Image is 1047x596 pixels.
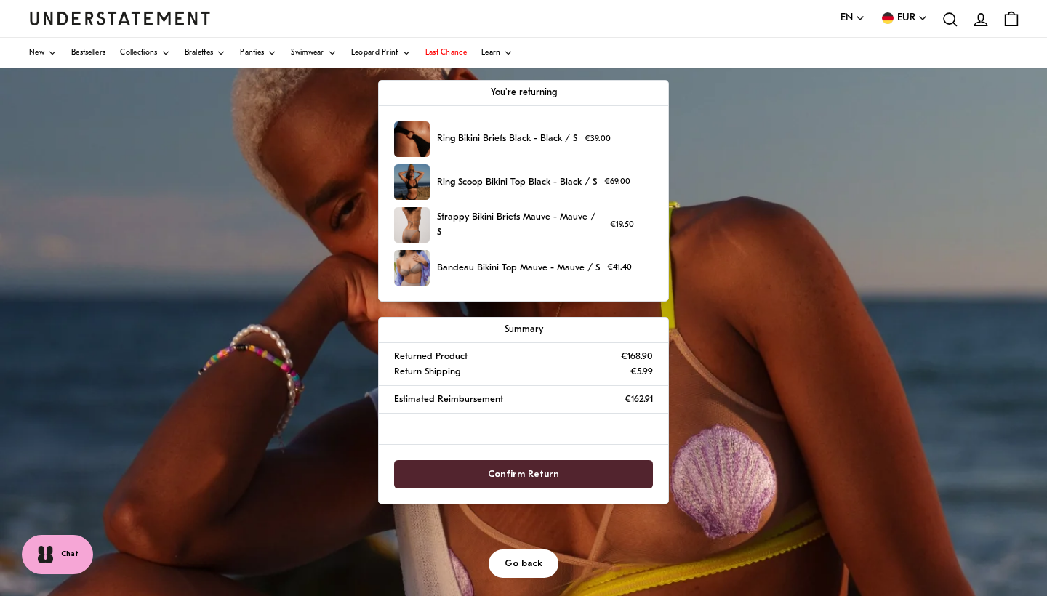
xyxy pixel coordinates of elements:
p: €5.99 [630,364,653,379]
a: Swimwear [291,38,336,68]
span: Go back [505,550,542,577]
span: Swimwear [291,49,324,57]
p: Returned Product [394,349,468,364]
img: MEHS-BRF-102-M-mauve.jpg [394,207,430,243]
span: Panties [240,49,264,57]
span: Confirm Return [488,461,559,488]
a: Learn [481,38,513,68]
p: Ring Scoop Bikini Top Black - Black / S [437,174,597,190]
img: 247_dcdade55-f5af-44d5-964d-240bfefb611d.jpg [394,121,430,157]
a: Bestsellers [71,38,105,68]
a: Collections [120,38,169,68]
p: €39.00 [585,132,611,146]
span: Last Chance [425,49,467,57]
span: Chat [61,549,79,560]
p: Bandeau Bikini Top Mauve - Mauve / S [437,260,600,275]
button: Confirm Return [394,460,653,488]
p: Ring Bikini Briefs Black - Black / S [437,131,577,146]
a: Bralettes [185,38,226,68]
a: Last Chance [425,38,467,68]
a: Leopard Print [351,38,411,68]
span: EUR [897,10,915,26]
button: EUR [880,10,928,26]
a: Panties [240,38,276,68]
p: Return Shipping [394,364,460,379]
p: €168.90 [621,349,653,364]
span: Learn [481,49,501,57]
p: Estimated Reimbursement [394,392,503,407]
p: €19.50 [610,218,634,232]
span: Collections [120,49,157,57]
p: Summary [394,322,653,337]
p: Strappy Bikini Briefs Mauve - Mauve / S [437,209,603,241]
span: Bralettes [185,49,214,57]
button: Go back [489,549,558,578]
span: Bestsellers [71,49,105,57]
p: €41.40 [607,261,632,275]
p: €162.91 [625,392,653,407]
span: EN [841,10,853,26]
p: €69.00 [604,175,630,189]
span: Leopard Print [351,49,398,57]
span: New [29,49,44,57]
p: You're returning [394,85,653,100]
img: 244_3c7aa953-ae78-427d-abb2-5ac94b2a245f.jpg [394,164,430,200]
a: Understatement Homepage [29,12,211,25]
button: EN [841,10,865,26]
a: New [29,38,57,68]
img: MEHS-BRA-106-M-mauve_046de1b0-f4c7-4889-a4f2-613e97a856db.jpg [394,250,430,286]
button: Chat [22,535,93,574]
